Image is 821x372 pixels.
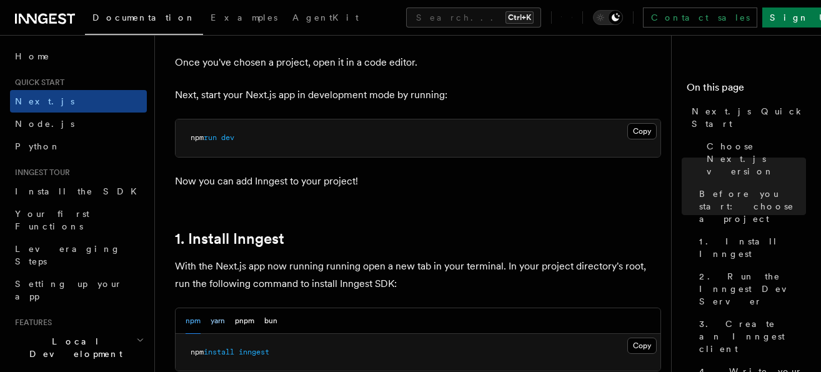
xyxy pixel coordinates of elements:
p: Once you've chosen a project, open it in a code editor. [175,54,661,71]
span: Home [15,50,50,63]
span: 2. Run the Inngest Dev Server [699,270,806,308]
span: AgentKit [292,13,359,23]
span: Next.js Quick Start [692,105,806,130]
span: Next.js [15,96,74,106]
a: Install the SDK [10,180,147,203]
button: Toggle dark mode [593,10,623,25]
span: run [204,133,217,142]
button: pnpm [235,308,254,334]
p: Next, start your Next.js app in development mode by running: [175,86,661,104]
a: Before you start: choose a project [694,183,806,230]
a: Python [10,135,147,158]
a: AgentKit [285,4,366,34]
a: Next.js Quick Start [687,100,806,135]
a: Next.js [10,90,147,113]
span: dev [221,133,234,142]
span: 1. Install Inngest [699,235,806,260]
span: install [204,348,234,356]
a: 2. Run the Inngest Dev Server [694,265,806,313]
button: yarn [211,308,225,334]
span: Python [15,141,61,151]
a: Leveraging Steps [10,238,147,273]
button: Copy [627,123,657,139]
h4: On this page [687,80,806,100]
span: Before you start: choose a project [699,188,806,225]
a: Examples [203,4,285,34]
p: With the Next.js app now running running open a new tab in your terminal. In your project directo... [175,258,661,293]
p: Now you can add Inngest to your project! [175,173,661,190]
span: Node.js [15,119,74,129]
span: inngest [239,348,269,356]
span: npm [191,348,204,356]
span: Choose Next.js version [707,140,806,178]
kbd: Ctrl+K [505,11,534,24]
a: 1. Install Inngest [694,230,806,265]
span: 3. Create an Inngest client [699,318,806,355]
span: Install the SDK [15,186,144,196]
button: Copy [627,338,657,354]
a: Choose Next.js version [702,135,806,183]
span: Features [10,318,52,328]
span: Local Development [10,335,136,360]
a: 1. Install Inngest [175,230,284,248]
a: Setting up your app [10,273,147,308]
span: Examples [211,13,277,23]
span: Inngest tour [10,168,70,178]
a: Node.js [10,113,147,135]
a: Documentation [85,4,203,35]
span: Leveraging Steps [15,244,121,266]
span: npm [191,133,204,142]
button: bun [264,308,277,334]
span: Your first Functions [15,209,89,231]
a: 3. Create an Inngest client [694,313,806,360]
a: Your first Functions [10,203,147,238]
button: npm [186,308,201,334]
a: Contact sales [643,8,757,28]
span: Quick start [10,78,64,88]
button: Local Development [10,330,147,365]
a: Home [10,45,147,68]
button: Search...Ctrl+K [406,8,541,28]
span: Documentation [92,13,196,23]
span: Setting up your app [15,279,122,301]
